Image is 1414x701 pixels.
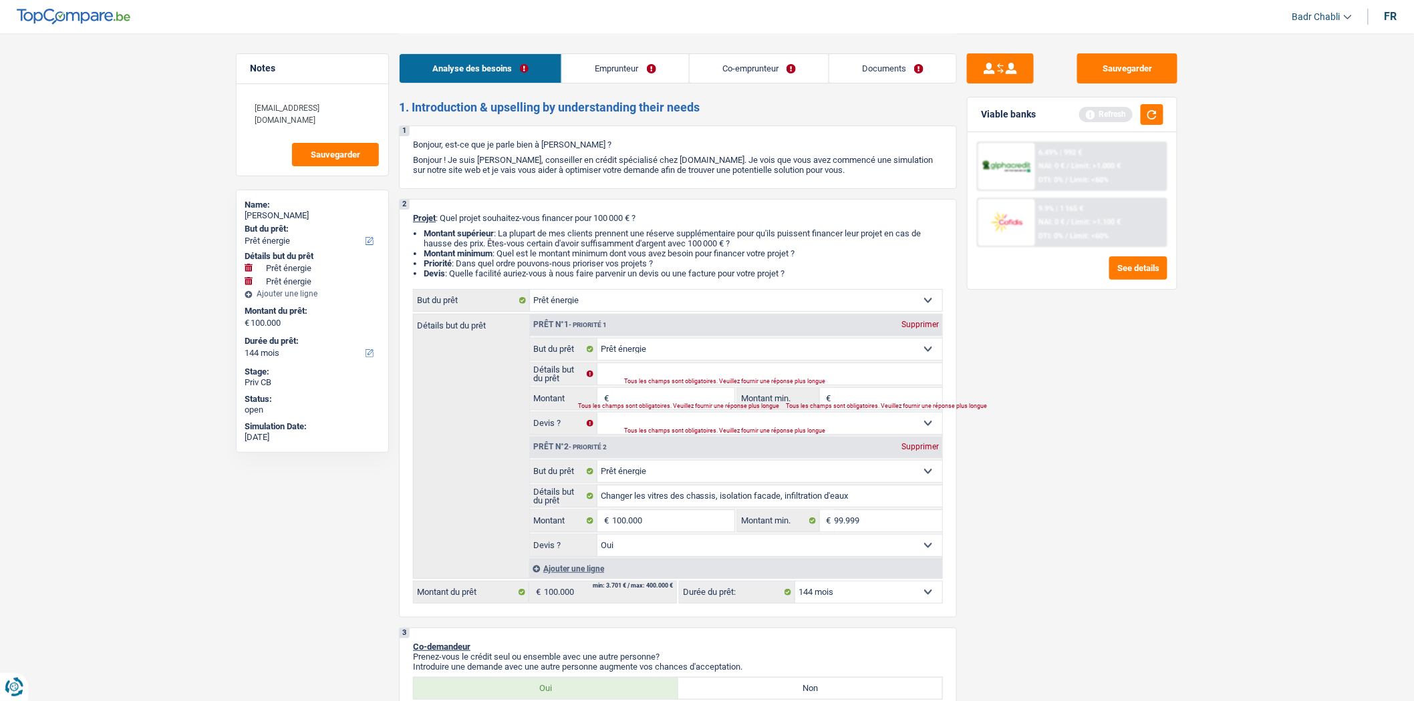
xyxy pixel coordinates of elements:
h5: Notes [250,63,375,74]
a: Analyse des besoins [400,54,561,83]
div: Simulation Date: [245,421,380,432]
span: € [597,510,612,531]
div: Supprimer [898,320,942,328]
div: Ajouter une ligne [245,289,380,298]
p: Prenez-vous le crédit seul ou ensemble avec une autre personne? [413,652,943,662]
p: Bonjour, est-ce que je parle bien à [PERSON_NAME] ? [413,140,943,150]
p: Bonjour ! Je suis [PERSON_NAME], conseiller en crédit spécialisé chez [DOMAIN_NAME]. Je vois que ... [413,155,943,175]
strong: Montant supérieur [424,228,494,238]
span: € [529,581,544,603]
span: - Priorité 1 [569,321,607,328]
label: But du prêt [414,290,530,311]
label: Devis ? [530,535,597,556]
div: [PERSON_NAME] [245,210,380,221]
div: Priv CB [245,377,380,388]
div: Stage: [245,367,380,377]
div: Name: [245,200,380,210]
p: : Quel projet souhaitez-vous financer pour 100 000 € ? [413,213,943,223]
span: € [820,510,835,531]
label: Détails but du prêt [530,363,597,385]
span: NAI: 0 € [1039,162,1065,170]
div: 9.9% | 1 165 € [1039,204,1084,213]
label: Détails but du prêt [414,314,529,330]
label: Montant du prêt: [245,306,378,316]
button: Sauvegarder [1077,53,1177,83]
li: : Quel est le montant minimum dont vous avez besoin pour financer votre projet ? [424,248,943,258]
div: [DATE] [245,432,380,443]
div: Détails but du prêt [245,251,380,262]
label: But du prêt: [245,224,378,234]
h2: 1. Introduction & upselling by understanding their needs [399,100,957,115]
span: Limit: <60% [1071,232,1109,240]
img: TopCompare Logo [17,9,130,25]
div: Prêt n°2 [530,443,610,451]
label: Détails but du prêt [530,485,597,507]
span: Co-demandeur [413,642,470,652]
span: Limit: >1.000 € [1072,162,1121,170]
label: But du prêt [530,461,597,482]
div: open [245,405,380,415]
div: min: 3.701 € / max: 400.000 € [593,583,673,589]
span: Limit: >1.100 € [1072,218,1121,226]
div: Prêt n°1 [530,320,610,329]
label: Devis ? [530,413,597,434]
div: fr [1385,10,1397,23]
img: Cofidis [982,210,1031,234]
div: Tous les champs sont obligatoires. Veuillez fournir une réponse plus longue [579,404,718,409]
strong: Montant minimum [424,248,492,258]
a: Documents [829,54,956,83]
div: 3 [400,628,410,638]
span: € [820,388,835,409]
span: / [1066,176,1069,184]
span: / [1066,232,1069,240]
div: 6.49% | 992 € [1039,148,1083,157]
a: Co-emprunteur [690,54,829,83]
span: € [597,388,612,409]
span: Badr Chabli [1292,11,1340,23]
span: Devis [424,268,445,278]
li: : Quelle facilité auriez-vous à nous faire parvenir un devis ou une facture pour votre projet ? [424,268,943,278]
label: Oui [414,678,678,699]
div: Tous les champs sont obligatoires. Veuillez fournir une réponse plus longue [787,404,926,409]
label: Montant du prêt [414,581,529,603]
a: Badr Chabli [1282,6,1352,28]
span: € [245,318,249,328]
div: Status: [245,394,380,405]
label: Montant [530,388,597,409]
span: / [1067,162,1070,170]
label: Durée du prêt: [245,336,378,346]
span: - Priorité 2 [569,443,607,451]
label: Montant min. [738,510,819,531]
img: AlphaCredit [982,159,1031,174]
label: Montant [530,510,597,531]
label: Durée du prêt: [680,581,795,603]
div: Ajouter une ligne [529,559,942,578]
span: DTI: 0% [1039,176,1064,184]
strong: Priorité [424,258,452,268]
div: Supprimer [898,443,942,451]
label: But du prêt [530,338,597,360]
label: Non [678,678,943,699]
p: Introduire une demande avec une autre personne augmente vos chances d'acceptation. [413,662,943,672]
span: Limit: <60% [1071,176,1109,184]
div: Tous les champs sont obligatoires. Veuillez fournir une réponse plus longue [624,379,909,385]
span: Projet [413,213,436,223]
button: See details [1109,256,1167,280]
a: Emprunteur [562,54,688,83]
label: Montant min. [738,388,819,409]
div: Viable banks [981,109,1036,120]
span: NAI: 0 € [1039,218,1065,226]
li: : La plupart de mes clients prennent une réserve supplémentaire pour qu'ils puissent financer leu... [424,228,943,248]
li: : Dans quel ordre pouvons-nous prioriser vos projets ? [424,258,943,268]
span: / [1067,218,1070,226]
div: 2 [400,200,410,210]
button: Sauvegarder [292,143,379,166]
div: 1 [400,126,410,136]
div: Refresh [1079,107,1133,122]
div: Tous les champs sont obligatoires. Veuillez fournir une réponse plus longue [624,429,909,434]
span: DTI: 0% [1039,232,1064,240]
span: Sauvegarder [311,150,360,159]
